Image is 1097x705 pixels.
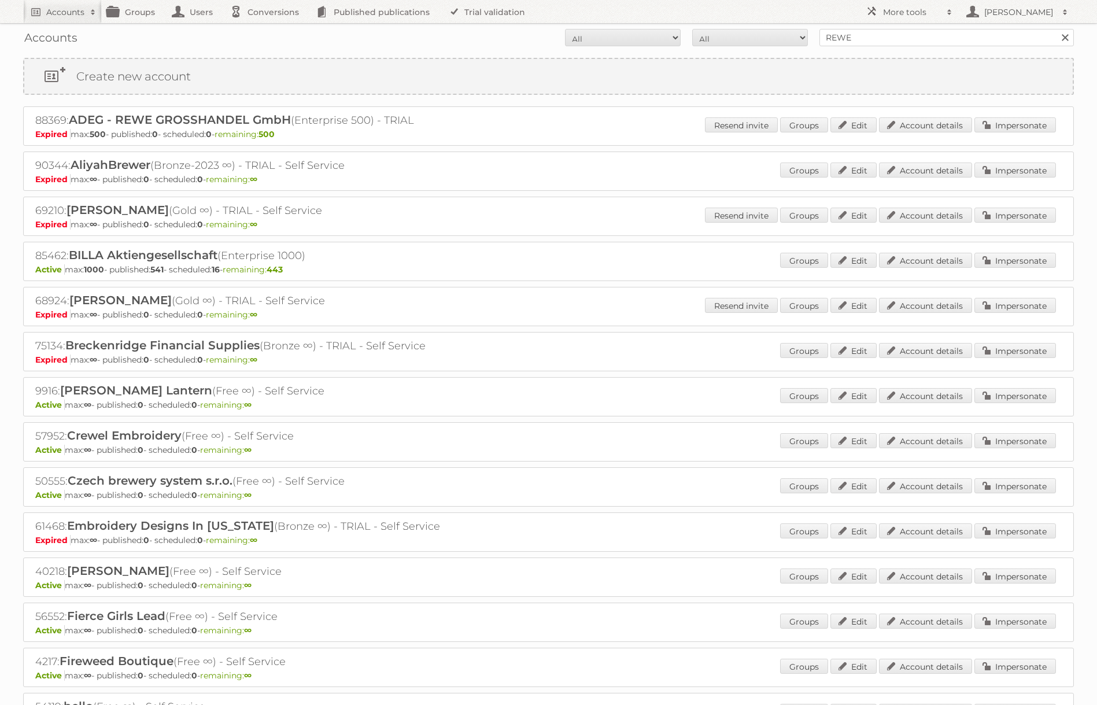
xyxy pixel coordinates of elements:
[138,625,143,636] strong: 0
[974,569,1056,584] a: Impersonate
[90,129,106,139] strong: 500
[974,433,1056,448] a: Impersonate
[258,129,275,139] strong: 500
[780,388,828,403] a: Groups
[90,355,97,365] strong: ∞
[974,523,1056,538] a: Impersonate
[830,614,877,629] a: Edit
[830,569,877,584] a: Edit
[883,6,941,18] h2: More tools
[879,569,972,584] a: Account details
[35,264,1062,275] p: max: - published: - scheduled: -
[780,343,828,358] a: Groups
[705,117,778,132] a: Resend invite
[974,298,1056,313] a: Impersonate
[35,580,1062,590] p: max: - published: - scheduled: -
[974,478,1056,493] a: Impersonate
[879,388,972,403] a: Account details
[981,6,1057,18] h2: [PERSON_NAME]
[35,670,65,681] span: Active
[974,253,1056,268] a: Impersonate
[879,343,972,358] a: Account details
[974,343,1056,358] a: Impersonate
[879,298,972,313] a: Account details
[84,670,91,681] strong: ∞
[206,309,257,320] span: remaining:
[143,355,149,365] strong: 0
[244,400,252,410] strong: ∞
[35,203,440,218] h2: 69210: (Gold ∞) - TRIAL - Self Service
[143,219,149,230] strong: 0
[830,659,877,674] a: Edit
[90,309,97,320] strong: ∞
[68,474,232,488] span: Czech brewery system s.r.o.
[150,264,164,275] strong: 541
[24,59,1073,94] a: Create new account
[197,355,203,365] strong: 0
[244,670,252,681] strong: ∞
[67,429,182,442] span: Crewel Embroidery
[191,400,197,410] strong: 0
[780,659,828,674] a: Groups
[200,580,252,590] span: remaining:
[830,117,877,132] a: Edit
[200,400,252,410] span: remaining:
[35,564,440,579] h2: 40218: (Free ∞) - Self Service
[35,535,1062,545] p: max: - published: - scheduled: -
[250,309,257,320] strong: ∞
[830,253,877,268] a: Edit
[143,535,149,545] strong: 0
[879,163,972,178] a: Account details
[90,535,97,545] strong: ∞
[223,264,283,275] span: remaining:
[67,564,169,578] span: [PERSON_NAME]
[46,6,84,18] h2: Accounts
[244,490,252,500] strong: ∞
[35,445,65,455] span: Active
[206,174,257,184] span: remaining:
[200,490,252,500] span: remaining:
[35,113,440,128] h2: 88369: (Enterprise 500) - TRIAL
[830,433,877,448] a: Edit
[780,208,828,223] a: Groups
[143,174,149,184] strong: 0
[35,309,71,320] span: Expired
[35,248,440,263] h2: 85462: (Enterprise 1000)
[138,490,143,500] strong: 0
[197,174,203,184] strong: 0
[84,445,91,455] strong: ∞
[974,208,1056,223] a: Impersonate
[197,309,203,320] strong: 0
[879,117,972,132] a: Account details
[200,670,252,681] span: remaining:
[197,535,203,545] strong: 0
[35,400,65,410] span: Active
[60,383,212,397] span: [PERSON_NAME] Lantern
[35,625,65,636] span: Active
[830,298,877,313] a: Edit
[65,338,260,352] span: Breckenridge Financial Supplies
[35,338,440,353] h2: 75134: (Bronze ∞) - TRIAL - Self Service
[780,253,828,268] a: Groups
[780,523,828,538] a: Groups
[244,580,252,590] strong: ∞
[206,219,257,230] span: remaining:
[830,478,877,493] a: Edit
[67,203,169,217] span: [PERSON_NAME]
[138,580,143,590] strong: 0
[974,388,1056,403] a: Impersonate
[60,654,173,668] span: Fireweed Boutique
[35,474,440,489] h2: 50555: (Free ∞) - Self Service
[879,659,972,674] a: Account details
[244,625,252,636] strong: ∞
[138,445,143,455] strong: 0
[705,298,778,313] a: Resend invite
[69,293,172,307] span: [PERSON_NAME]
[35,293,440,308] h2: 68924: (Gold ∞) - TRIAL - Self Service
[35,219,71,230] span: Expired
[35,129,1062,139] p: max: - published: - scheduled: -
[879,208,972,223] a: Account details
[35,219,1062,230] p: max: - published: - scheduled: -
[35,519,440,534] h2: 61468: (Bronze ∞) - TRIAL - Self Service
[250,535,257,545] strong: ∞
